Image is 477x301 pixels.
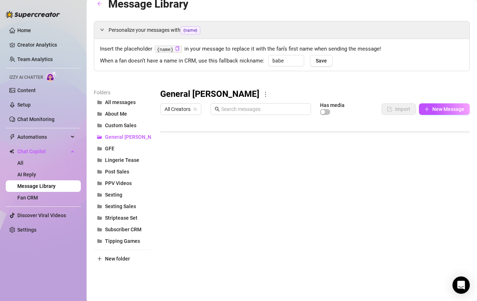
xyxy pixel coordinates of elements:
[94,131,152,143] button: General [PERSON_NAME]
[17,227,36,233] a: Settings
[97,238,102,244] span: folder
[160,89,259,100] h3: General [PERSON_NAME]
[17,56,53,62] a: Team Analytics
[175,46,180,51] span: copy
[97,111,102,116] span: folder
[100,27,104,32] span: expanded
[310,55,333,66] button: Save
[46,71,57,82] img: AI Chatter
[17,212,66,218] a: Discover Viral Videos
[97,181,102,186] span: folder
[105,146,114,151] span: GFE
[17,172,36,177] a: AI Reply
[94,108,152,120] button: About Me
[9,74,43,81] span: Izzy AI Chatter
[193,107,197,111] span: team
[97,100,102,105] span: folder
[94,235,152,247] button: Tipping Games
[381,103,416,115] button: Import
[97,192,102,197] span: folder
[94,143,152,154] button: GFE
[105,99,136,105] span: All messages
[94,189,152,201] button: Sexting
[17,146,69,157] span: Chat Copilot
[105,134,163,140] span: General [PERSON_NAME]
[9,149,14,154] img: Chat Copilot
[97,227,102,232] span: folder
[17,160,23,166] a: All
[105,256,130,262] span: New folder
[105,157,139,163] span: Lingerie Tease
[94,89,152,96] article: Folders
[97,256,102,261] span: plus
[17,131,69,143] span: Automations
[262,91,269,98] span: more
[6,11,60,18] img: logo-BBDzfeDw.svg
[97,215,102,220] span: folder
[432,106,464,112] span: New Message
[94,96,152,108] button: All messages
[424,107,429,112] span: plus
[155,46,182,53] code: {name}
[105,169,129,175] span: Post Sales
[17,195,38,201] a: Fan CRM
[94,224,152,235] button: Subscriber CRM
[97,146,102,151] span: folder
[17,27,31,33] a: Home
[97,123,102,128] span: folder
[452,276,470,294] div: Open Intercom Messenger
[105,203,136,209] span: Sexting Sales
[97,1,102,6] span: arrow-left
[94,212,152,224] button: Striptease Set
[100,57,264,65] span: When a fan doesn’t have a name in CRM, use this fallback nickname:
[94,154,152,166] button: Lingerie Tease
[105,238,140,244] span: Tipping Games
[419,103,470,115] button: New Message
[94,201,152,212] button: Sexting Sales
[94,21,469,39] div: Personalize your messages with{name}
[105,111,127,117] span: About Me
[165,104,197,115] span: All Creators
[109,26,464,34] span: Personalize your messages with
[221,105,307,113] input: Search messages
[105,227,141,232] span: Subscriber CRM
[180,26,200,34] span: {name}
[100,45,464,53] span: Insert the placeholder in your message to replace it with the fan’s first name when sending the m...
[316,58,327,64] span: Save
[17,102,31,108] a: Setup
[97,169,102,174] span: folder
[97,158,102,163] span: folder
[17,116,54,122] a: Chat Monitoring
[17,183,56,189] a: Message Library
[215,107,220,112] span: search
[105,192,122,198] span: Sexting
[94,253,152,265] button: New folder
[17,87,36,93] a: Content
[105,180,132,186] span: PPV Videos
[94,120,152,131] button: Custom Sales
[175,46,180,52] button: Click to Copy
[94,177,152,189] button: PPV Videos
[105,215,137,221] span: Striptease Set
[17,39,75,51] a: Creator Analytics
[9,134,15,140] span: thunderbolt
[320,103,345,107] article: Has media
[94,166,152,177] button: Post Sales
[97,204,102,209] span: folder
[105,122,136,128] span: Custom Sales
[97,134,102,139] span: folder-open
